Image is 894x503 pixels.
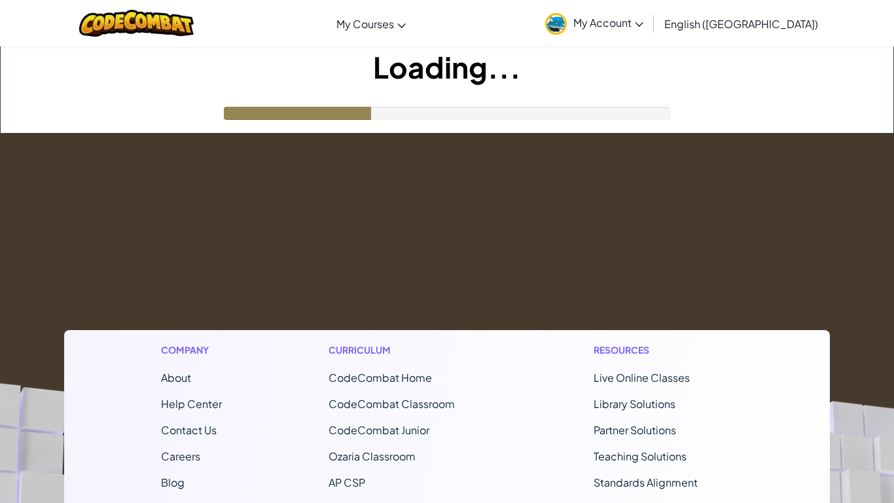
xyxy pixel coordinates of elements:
a: About [161,371,191,384]
a: Blog [161,475,185,489]
a: CodeCombat Classroom [329,397,455,411]
h1: Loading... [1,47,893,87]
a: My Account [539,3,650,44]
span: CodeCombat Home [329,371,432,384]
h1: Company [161,343,222,357]
a: AP CSP [329,475,365,489]
a: Library Solutions [594,397,675,411]
a: Help Center [161,397,222,411]
a: Teaching Solutions [594,449,687,463]
a: Live Online Classes [594,371,690,384]
span: My Courses [336,17,394,31]
a: Ozaria Classroom [329,449,416,463]
a: CodeCombat Junior [329,423,429,437]
span: My Account [573,16,643,29]
a: Careers [161,449,200,463]
a: Standards Alignment [594,475,698,489]
h1: Resources [594,343,733,357]
a: Partner Solutions [594,423,676,437]
img: CodeCombat logo [79,10,194,37]
span: Contact Us [161,423,217,437]
img: avatar [545,13,567,35]
h1: Curriculum [329,343,487,357]
a: My Courses [330,6,412,41]
span: English ([GEOGRAPHIC_DATA]) [664,17,818,31]
a: English ([GEOGRAPHIC_DATA]) [658,6,825,41]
